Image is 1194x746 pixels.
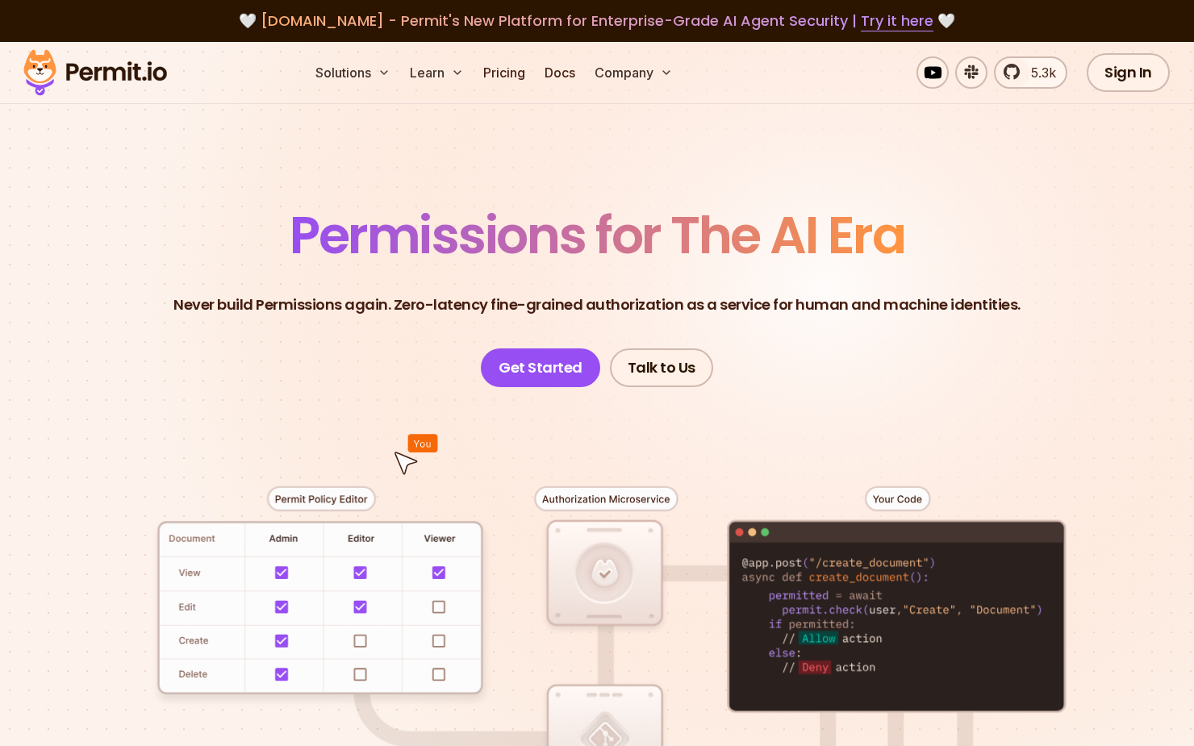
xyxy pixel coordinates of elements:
button: Learn [403,56,470,89]
a: 5.3k [994,56,1067,89]
button: Solutions [309,56,397,89]
div: 🤍 🤍 [39,10,1155,32]
p: Never build Permissions again. Zero-latency fine-grained authorization as a service for human and... [173,294,1021,316]
a: Docs [538,56,582,89]
span: 5.3k [1021,63,1056,82]
a: Pricing [477,56,532,89]
span: [DOMAIN_NAME] - Permit's New Platform for Enterprise-Grade AI Agent Security | [261,10,933,31]
span: Permissions for The AI Era [290,199,904,271]
a: Sign In [1087,53,1170,92]
a: Get Started [481,348,600,387]
a: Talk to Us [610,348,713,387]
a: Try it here [861,10,933,31]
img: Permit logo [16,45,174,100]
button: Company [588,56,679,89]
